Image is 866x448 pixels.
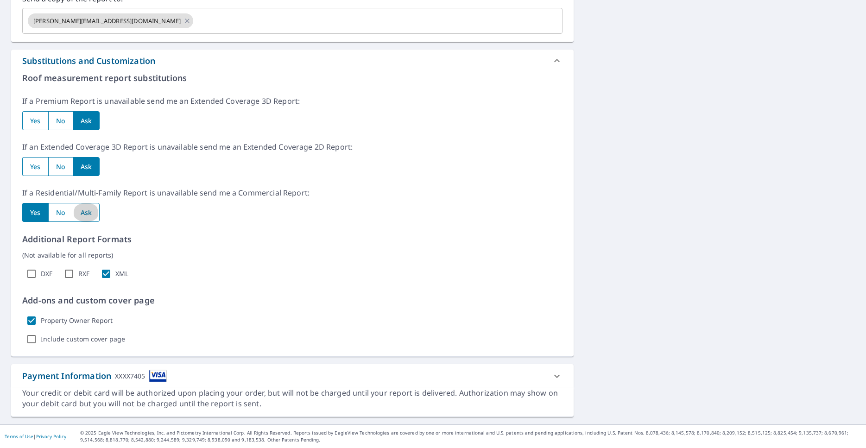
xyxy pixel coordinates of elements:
[22,250,563,260] p: (Not available for all reports)
[78,270,89,278] label: RXF
[11,364,574,388] div: Payment InformationXXXX7405cardImage
[149,370,167,382] img: cardImage
[22,370,167,382] div: Payment Information
[22,187,563,198] p: If a Residential/Multi-Family Report is unavailable send me a Commercial Report:
[41,270,52,278] label: DXF
[22,233,563,246] p: Additional Report Formats
[22,95,563,107] p: If a Premium Report is unavailable send me an Extended Coverage 3D Report:
[115,270,128,278] label: XML
[22,388,563,409] div: Your credit or debit card will be authorized upon placing your order, but will not be charged unt...
[41,335,125,343] label: Include custom cover page
[22,55,155,67] div: Substitutions and Customization
[11,50,574,72] div: Substitutions and Customization
[41,316,113,325] label: Property Owner Report
[5,433,33,440] a: Terms of Use
[22,294,563,307] p: Add-ons and custom cover page
[22,141,563,152] p: If an Extended Coverage 3D Report is unavailable send me an Extended Coverage 2D Report:
[36,433,66,440] a: Privacy Policy
[28,13,193,28] div: [PERSON_NAME][EMAIL_ADDRESS][DOMAIN_NAME]
[22,72,563,84] p: Roof measurement report substitutions
[28,17,186,25] span: [PERSON_NAME][EMAIL_ADDRESS][DOMAIN_NAME]
[80,429,861,443] p: © 2025 Eagle View Technologies, Inc. and Pictometry International Corp. All Rights Reserved. Repo...
[115,370,145,382] div: XXXX7405
[5,434,66,439] p: |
